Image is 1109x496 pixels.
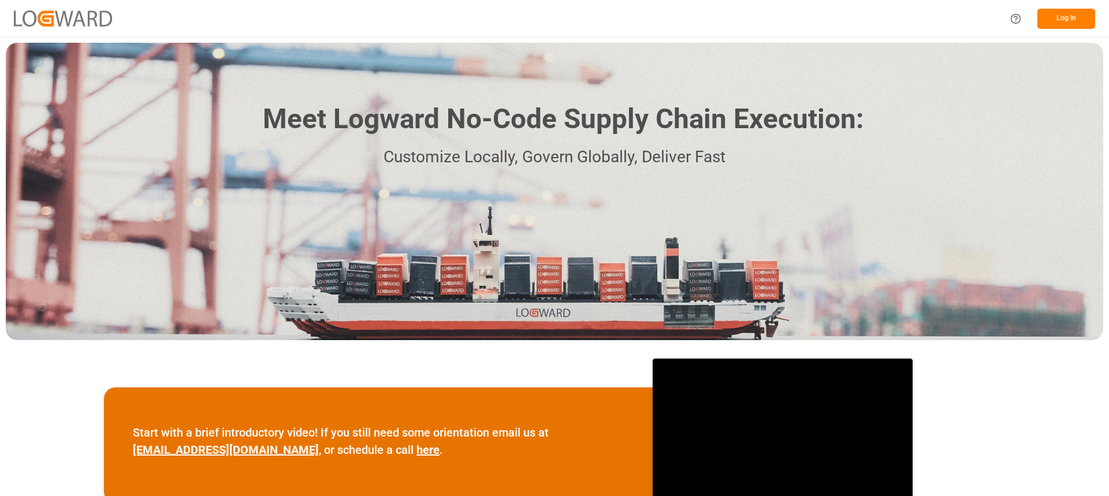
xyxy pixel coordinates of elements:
p: Customize Locally, Govern Globally, Deliver Fast [245,144,864,170]
p: Start with a brief introductory video! If you still need some orientation email us at , or schedu... [133,424,624,458]
button: Log In [1037,9,1095,29]
button: Help Center [1003,6,1029,32]
a: here [416,443,440,457]
img: Logward_new_orange.png [14,10,112,26]
a: [EMAIL_ADDRESS][DOMAIN_NAME] [133,443,319,457]
h1: Meet Logward No-Code Supply Chain Execution: [263,99,864,140]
